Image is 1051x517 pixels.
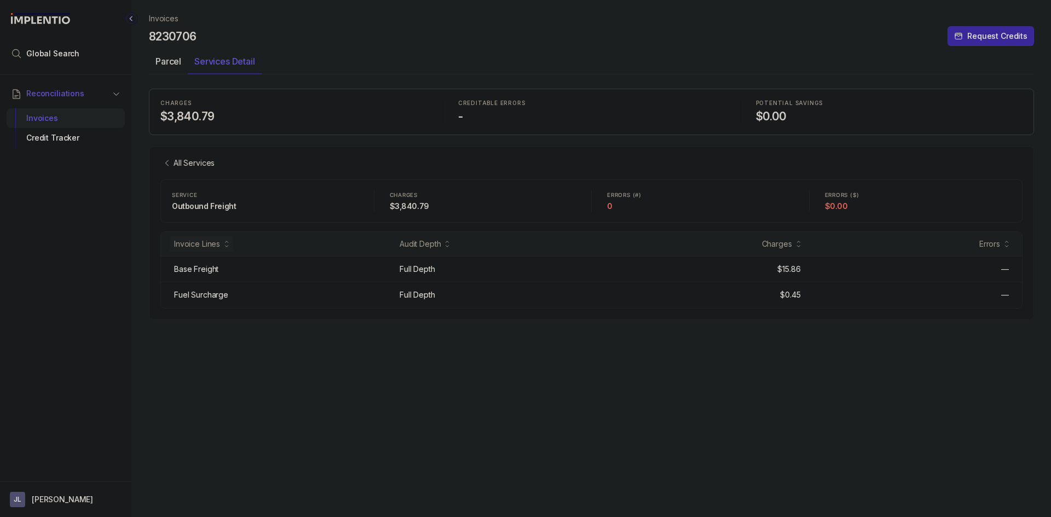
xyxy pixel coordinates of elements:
[10,492,25,507] span: User initials
[390,202,576,211] h4: $3,840.79
[780,289,800,300] p: $0.45
[160,158,217,169] a: Link All Services
[194,55,255,68] p: Services Detail
[10,492,122,507] button: User initials[PERSON_NAME]
[160,100,427,107] p: CHARGES
[607,192,642,199] p: ERRORS (#)
[400,239,441,249] div: Audit Depth
[979,239,1000,249] div: Errors
[165,184,365,217] li: Statistic SERVICE
[825,192,859,199] p: ERRORS ($)
[125,12,138,25] div: Collapse Icon
[777,264,800,275] p: $15.86
[149,53,188,74] li: Tab Parcel
[458,100,725,107] p: CREDITABLE ERRORS
[155,55,181,68] p: Parcel
[174,239,220,249] div: Invoice Lines
[160,109,427,124] h4: $3,840.79
[149,29,197,44] h4: 8230706
[1001,264,1009,275] span: —
[149,53,1034,74] ul: Tab Group
[160,179,1023,222] ul: Statistic Highlights
[967,31,1027,42] p: Request Credits
[607,202,794,211] h4: 0
[390,192,418,199] p: CHARGES
[149,13,178,24] nav: breadcrumb
[26,88,84,99] span: Reconciliations
[825,202,1012,211] h4: $0.00
[172,192,200,199] p: SERVICE
[7,106,125,150] div: Reconciliations
[600,184,800,217] li: Statistic ERRORS (#)
[458,109,725,124] h4: -
[174,158,215,169] p: All Services
[756,109,1023,124] h4: $0.00
[174,289,228,300] p: Fuel Surcharge
[1001,289,1009,300] span: —
[400,289,435,300] p: Full Depth
[762,239,792,249] div: Charges
[818,184,1018,217] li: Statistic ERRORS ($)
[15,128,116,148] div: Credit Tracker
[32,494,93,505] p: [PERSON_NAME]
[172,202,359,211] h4: Outbound Freight
[756,100,1023,107] p: POTENTIAL SAVINGS
[188,53,262,74] li: Tab Services Detail
[149,13,178,24] a: Invoices
[26,48,79,59] span: Global Search
[7,82,125,106] button: Reconciliations
[383,184,583,217] li: Statistic CHARGES
[948,26,1034,46] button: Request Credits
[174,264,218,275] p: Base Freight
[400,264,435,275] p: Full Depth
[15,108,116,128] div: Invoices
